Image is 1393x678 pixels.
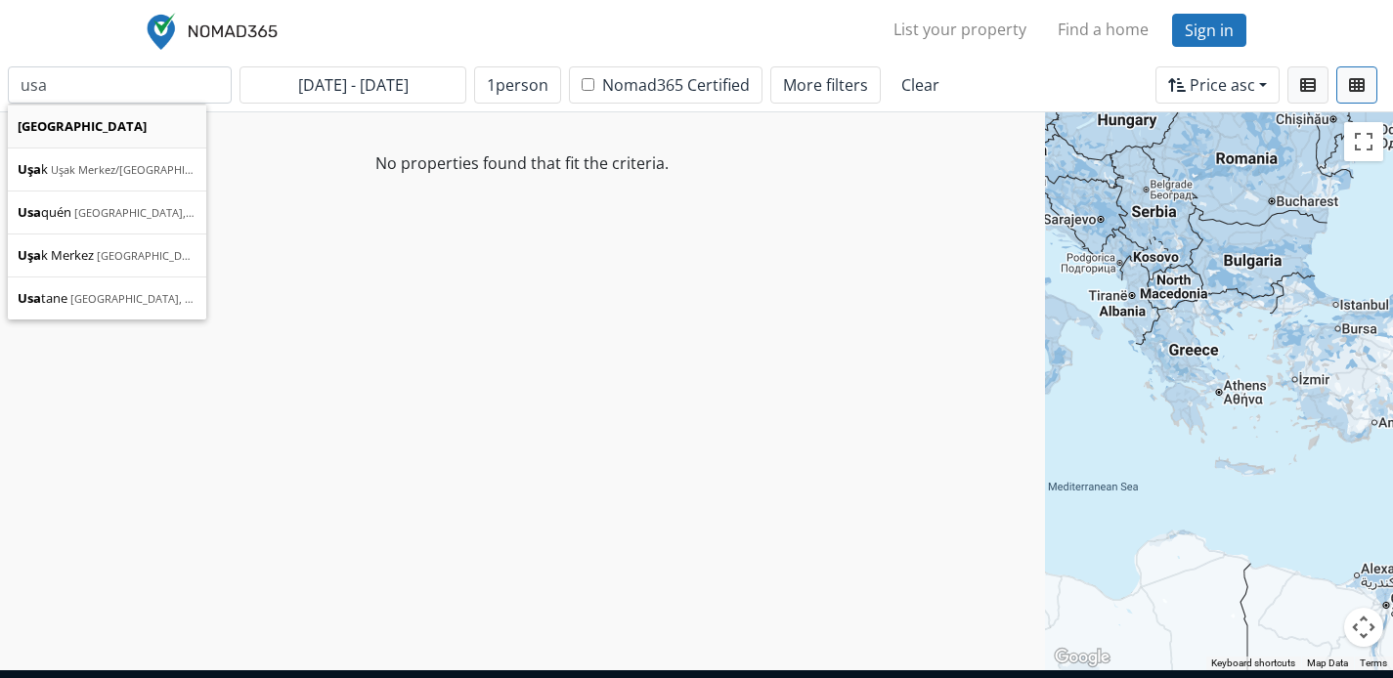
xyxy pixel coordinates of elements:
button: More filters [770,66,881,104]
span: quén [18,203,74,221]
span: [GEOGRAPHIC_DATA] [18,117,147,135]
a: Clear [889,66,952,104]
span: [GEOGRAPHIC_DATA], [GEOGRAPHIC_DATA] [97,248,320,263]
a: List your property [878,10,1042,49]
img: Tourmie Stay logo blue [147,13,278,50]
a: Find a home [1042,10,1164,49]
span: [GEOGRAPHIC_DATA], [GEOGRAPHIC_DATA] [74,205,297,220]
button: Toggle fullscreen view [1344,122,1383,161]
span: Uşak Merkez/[GEOGRAPHIC_DATA], [GEOGRAPHIC_DATA] [51,162,342,177]
a: Terms (opens in new tab) [1360,657,1387,668]
a: Open this area in Google Maps (opens a new window) [1050,645,1114,670]
span: k [18,160,51,178]
img: Google [1050,645,1114,670]
button: Nomad365 Certified [569,66,762,104]
span: 1 [487,74,548,96]
input: Location [8,66,232,104]
span: Usa [18,203,41,221]
span: Uşa [18,160,41,178]
span: More filters [783,74,868,96]
span: Price asc [1190,74,1255,96]
a: Sign in [1172,14,1246,47]
input: Move-in & move-out date [239,66,466,104]
span: Usa [18,289,41,307]
button: 1person [474,66,561,104]
span: k Merkez [18,246,97,264]
button: Map camera controls [1344,608,1383,647]
button: Price asc [1155,66,1280,104]
button: Map Data [1307,657,1348,670]
span: Uşa [18,246,41,264]
button: Keyboard shortcuts [1211,657,1295,670]
span: [GEOGRAPHIC_DATA], [GEOGRAPHIC_DATA] [70,291,293,306]
span: tane [18,289,70,307]
span: person [496,74,548,96]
